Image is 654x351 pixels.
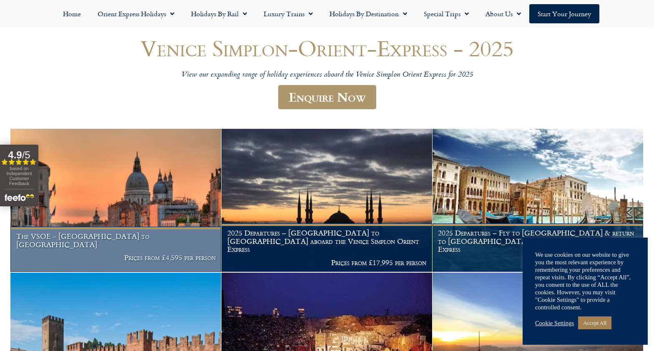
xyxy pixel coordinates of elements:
a: Start your Journey [529,4,599,23]
div: We use cookies on our website to give you the most relevant experience by remembering your prefer... [535,251,635,311]
a: Special Trips [415,4,477,23]
a: Enquire Now [278,85,376,110]
h1: The VSOE - [GEOGRAPHIC_DATA] to [GEOGRAPHIC_DATA] [16,232,216,248]
a: 2025 Departures – [GEOGRAPHIC_DATA] to [GEOGRAPHIC_DATA] aboard the Venice Simplon Orient Express... [221,129,433,272]
p: Prices From £4,295 per person [438,258,637,267]
a: About Us [477,4,529,23]
img: Orient Express Special Venice compressed [10,129,221,272]
a: The VSOE - [GEOGRAPHIC_DATA] to [GEOGRAPHIC_DATA] Prices from £4,595 per person [10,129,221,272]
p: View our expanding range of holiday experiences aboard the Venice Simplon Orient Express for 2025 [77,70,577,80]
a: 2025 Departures – Fly to [GEOGRAPHIC_DATA] & return to [GEOGRAPHIC_DATA] on the Venice Simplon Or... [433,129,644,272]
a: Cookie Settings [535,319,574,327]
a: Home [55,4,89,23]
nav: Menu [4,4,650,23]
a: Accept All [578,316,611,329]
img: venice aboard the Orient Express [433,129,643,272]
a: Holidays by Destination [321,4,415,23]
p: Prices from £4,595 per person [16,253,216,262]
a: Holidays by Rail [183,4,255,23]
a: Orient Express Holidays [89,4,183,23]
h1: Venice Simplon-Orient-Express - 2025 [77,36,577,60]
h1: 2025 Departures – Fly to [GEOGRAPHIC_DATA] & return to [GEOGRAPHIC_DATA] on the Venice Simplon Or... [438,229,637,253]
a: Luxury Trains [255,4,321,23]
h1: 2025 Departures – [GEOGRAPHIC_DATA] to [GEOGRAPHIC_DATA] aboard the Venice Simplon Orient Express [227,229,427,253]
p: Prices from £17,995 per person [227,258,427,267]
